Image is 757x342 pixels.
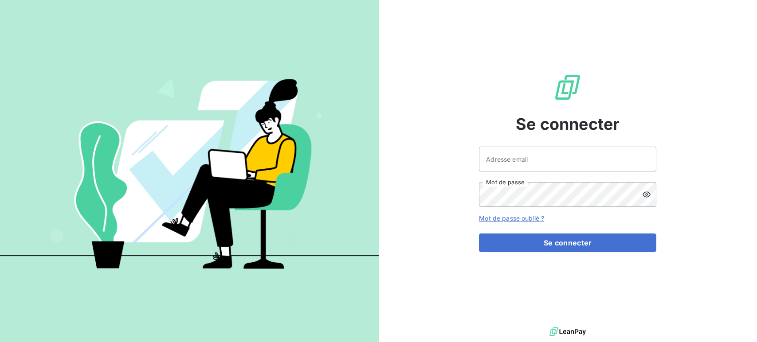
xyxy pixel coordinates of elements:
[479,147,656,171] input: placeholder
[516,112,620,136] span: Se connecter
[553,73,582,101] img: Logo LeanPay
[549,325,586,338] img: logo
[479,214,544,222] a: Mot de passe oublié ?
[479,233,656,252] button: Se connecter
